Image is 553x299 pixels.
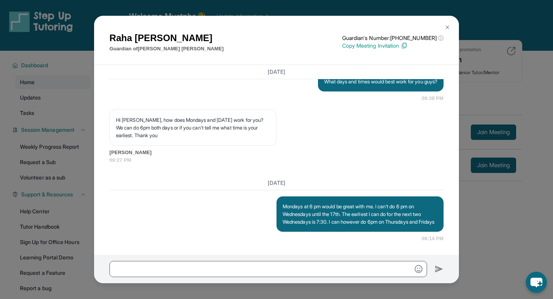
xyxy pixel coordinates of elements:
[422,95,444,102] span: 08:38 PM
[109,31,224,45] h1: Raha [PERSON_NAME]
[342,42,444,50] p: Copy Meeting Invitation
[342,34,444,42] p: Guardian's Number: [PHONE_NUMBER]
[109,179,444,187] h3: [DATE]
[526,272,547,293] button: chat-button
[109,149,444,156] span: [PERSON_NAME]
[324,78,437,85] p: What days and times would best work for you guys?
[109,45,224,53] p: Guardian of [PERSON_NAME] [PERSON_NAME]
[109,68,444,76] h3: [DATE]
[438,34,444,42] span: ⓘ
[422,235,444,243] span: 06:14 PM
[109,156,444,164] span: 09:27 PM
[116,116,270,139] p: Hi [PERSON_NAME], how does Mondays and [DATE] work for you? We can do 6pm both days or if you can...
[283,203,437,226] p: Mondays at 6 pm would be great with me. I can't do 6 pm on Wednesdays until the 17th. The earlies...
[435,264,444,274] img: Send icon
[444,24,450,30] img: Close Icon
[401,42,407,49] img: Copy Icon
[415,265,422,273] img: Emoji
